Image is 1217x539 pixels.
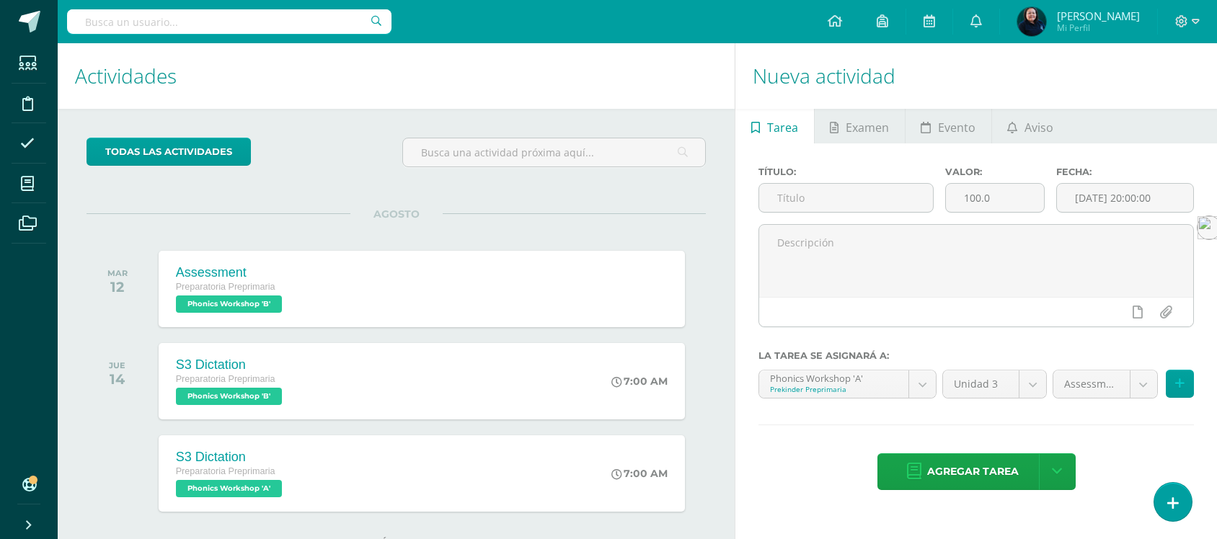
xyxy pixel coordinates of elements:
[735,109,813,143] a: Tarea
[176,282,275,292] span: Preparatoria Preprimaria
[1057,22,1140,34] span: Mi Perfil
[759,184,932,212] input: Título
[1064,370,1119,398] span: Assessment activities (30.0pts)
[107,268,128,278] div: MAR
[176,388,282,405] span: Phonics Workshop 'B'
[1056,166,1194,177] label: Fecha:
[846,110,889,145] span: Examen
[176,265,286,280] div: Assessment
[1057,184,1193,212] input: Fecha de entrega
[109,370,125,388] div: 14
[767,110,798,145] span: Tarea
[107,278,128,295] div: 12
[946,184,1045,212] input: Puntos máximos
[176,450,286,465] div: S3 Dictation
[906,109,991,143] a: Evento
[945,166,1045,177] label: Valor:
[109,360,125,370] div: JUE
[770,370,898,384] div: Phonics Workshop 'A'
[770,384,898,394] div: Prekinder Preprimaria
[176,357,286,373] div: S3 Dictation
[1017,7,1046,36] img: 025a7cf4a908f3c26f6a181e68158fd9.png
[927,454,1019,489] span: Agregar tarea
[815,109,905,143] a: Examen
[176,295,282,313] span: Phonics Workshop 'B'
[992,109,1069,143] a: Aviso
[758,166,933,177] label: Título:
[67,9,391,34] input: Busca un usuario...
[938,110,975,145] span: Evento
[753,43,1200,109] h1: Nueva actividad
[943,370,1046,398] a: Unidad 3
[87,138,251,166] a: todas las Actividades
[176,374,275,384] span: Preparatoria Preprimaria
[758,350,1194,361] label: La tarea se asignará a:
[176,466,275,476] span: Preparatoria Preprimaria
[611,375,668,388] div: 7:00 AM
[954,370,1008,398] span: Unidad 3
[759,370,936,398] a: Phonics Workshop 'A'Prekinder Preprimaria
[75,43,717,109] h1: Actividades
[1025,110,1053,145] span: Aviso
[403,138,706,166] input: Busca una actividad próxima aquí...
[176,480,282,497] span: Phonics Workshop 'A'
[611,467,668,480] div: 7:00 AM
[1057,9,1140,23] span: [PERSON_NAME]
[1053,370,1157,398] a: Assessment activities (30.0pts)
[350,208,443,220] span: AGOSTO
